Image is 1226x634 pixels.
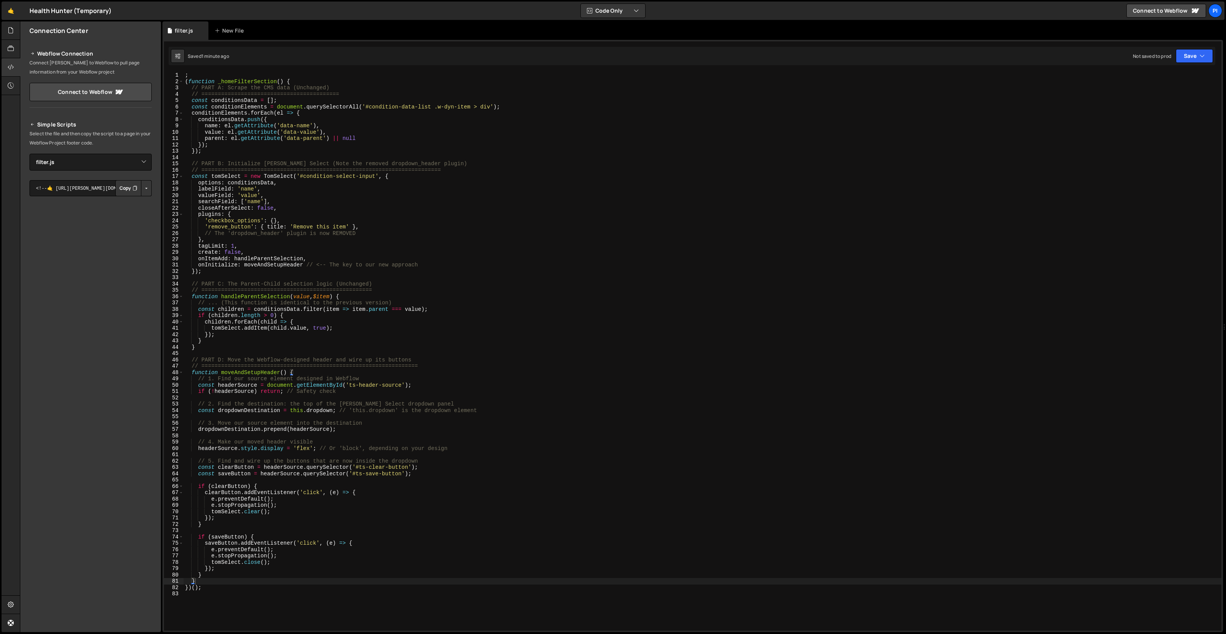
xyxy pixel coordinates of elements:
[164,338,184,344] div: 43
[164,224,184,230] div: 25
[164,489,184,496] div: 67
[164,256,184,262] div: 30
[164,268,184,275] div: 32
[164,433,184,439] div: 58
[30,283,152,352] iframe: YouTube video player
[581,4,645,18] button: Code Only
[30,49,152,58] h2: Webflow Connection
[164,142,184,148] div: 12
[164,420,184,427] div: 56
[164,509,184,515] div: 70
[164,249,184,256] div: 29
[164,540,184,547] div: 75
[164,572,184,578] div: 80
[164,148,184,154] div: 13
[30,209,152,278] iframe: YouTube video player
[1208,4,1222,18] a: Pi
[164,477,184,483] div: 65
[164,553,184,559] div: 77
[164,395,184,401] div: 52
[164,186,184,192] div: 19
[164,325,184,332] div: 41
[30,6,111,15] div: Health Hunter (Temporary)
[164,452,184,458] div: 61
[164,97,184,104] div: 5
[164,129,184,136] div: 10
[164,534,184,540] div: 74
[164,547,184,553] div: 76
[164,445,184,452] div: 60
[164,559,184,566] div: 78
[30,129,152,148] p: Select the file and then copy the script to a page in your Webflow Project footer code.
[164,300,184,306] div: 37
[175,27,193,34] div: filter.js
[30,180,152,196] textarea: <!--🤙 [URL][PERSON_NAME][DOMAIN_NAME]> <script>document.addEventListener("DOMContentLoaded", func...
[164,205,184,212] div: 22
[1176,49,1213,63] button: Save
[164,483,184,490] div: 66
[164,414,184,420] div: 55
[164,72,184,79] div: 1
[164,332,184,338] div: 42
[164,502,184,509] div: 69
[164,262,184,268] div: 31
[164,319,184,325] div: 40
[164,180,184,186] div: 18
[164,515,184,521] div: 71
[164,173,184,180] div: 17
[164,471,184,477] div: 64
[164,407,184,414] div: 54
[164,294,184,300] div: 36
[164,350,184,357] div: 45
[164,426,184,433] div: 57
[164,565,184,572] div: 79
[164,110,184,117] div: 7
[30,120,152,129] h2: Simple Scripts
[164,154,184,161] div: 14
[164,521,184,528] div: 72
[164,167,184,174] div: 16
[164,344,184,351] div: 44
[164,192,184,199] div: 20
[164,281,184,287] div: 34
[164,306,184,313] div: 38
[30,83,152,101] a: Connect to Webflow
[164,199,184,205] div: 21
[164,218,184,224] div: 24
[164,496,184,503] div: 68
[164,237,184,243] div: 27
[164,79,184,85] div: 2
[2,2,20,20] a: 🤙
[164,85,184,91] div: 3
[164,357,184,363] div: 46
[164,287,184,294] div: 35
[164,578,184,585] div: 81
[164,401,184,407] div: 53
[164,591,184,597] div: 83
[164,91,184,98] div: 4
[164,527,184,534] div: 73
[164,104,184,110] div: 6
[1133,53,1171,59] div: Not saved to prod
[164,312,184,319] div: 39
[30,58,152,77] p: Connect [PERSON_NAME] to Webflow to pull page information from your Webflow project
[202,53,229,59] div: 1 minute ago
[164,161,184,167] div: 15
[164,376,184,382] div: 49
[164,230,184,237] div: 26
[164,458,184,465] div: 62
[164,585,184,591] div: 82
[164,274,184,281] div: 33
[164,123,184,129] div: 9
[164,388,184,395] div: 51
[1126,4,1206,18] a: Connect to Webflow
[164,370,184,376] div: 48
[115,180,152,196] div: Button group with nested dropdown
[164,211,184,218] div: 23
[164,439,184,445] div: 59
[115,180,141,196] button: Copy
[164,243,184,250] div: 28
[164,464,184,471] div: 63
[30,26,88,35] h2: Connection Center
